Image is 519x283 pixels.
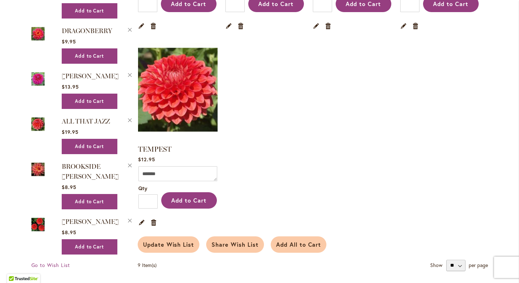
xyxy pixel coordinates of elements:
a: DRAGONBERRY [31,26,45,43]
button: Update Wish List [138,236,200,253]
a: Go to Wish List [31,262,70,269]
button: Share Wish List [206,236,264,253]
span: Add to Cart [75,143,104,150]
span: $8.95 [62,229,76,236]
span: Qty [138,185,147,192]
img: CHLOE JANAE [31,71,45,87]
button: Add to Cart [62,194,117,209]
span: Share Wish List [212,241,259,248]
a: BENJAMIN MATTHEW [31,216,45,234]
span: Add All to Cart [276,241,321,248]
span: Add to Cart [75,199,104,205]
a: ALL THAT JAZZ [62,117,110,125]
button: Add to Cart [161,192,217,209]
button: Add to Cart [62,94,117,109]
a: CHLOE JANAE [31,71,45,88]
button: Add to Cart [62,139,117,154]
iframe: Launch Accessibility Center [5,258,25,278]
button: Add to Cart [62,239,117,255]
span: Add to Cart [171,196,207,204]
a: ALL THAT JAZZ [31,116,45,133]
span: Add to Cart [75,8,104,14]
span: $9.95 [62,38,76,45]
span: Update Wish List [143,241,194,248]
span: Add to Cart [75,98,104,104]
button: Add to Cart [62,3,117,19]
a: [PERSON_NAME] [62,218,119,226]
button: Add to Cart [62,48,117,64]
img: BROOKSIDE CHERI [31,161,45,177]
span: Add to Cart [75,53,104,59]
span: $19.95 [62,129,78,135]
a: BROOKSIDE [PERSON_NAME] [62,163,119,180]
img: DRAGONBERRY [31,26,45,42]
a: DRAGONBERRY [62,27,112,35]
img: BENJAMIN MATTHEW [31,216,45,232]
span: 9 Item(s) [138,262,157,268]
a: TEMPEST [138,145,172,153]
span: $8.95 [62,184,76,190]
button: Add All to Cart [271,236,327,253]
a: BROOKSIDE CHERI [31,161,45,179]
img: ALL THAT JAZZ [31,116,45,132]
span: Add to Cart [75,244,104,250]
a: TEMPEST [138,40,218,141]
a: [PERSON_NAME] [62,72,119,80]
span: $13.95 [62,83,79,90]
img: TEMPEST [136,37,219,142]
span: $12.95 [138,156,155,163]
strong: Show [430,261,442,268]
span: per page [469,261,488,268]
